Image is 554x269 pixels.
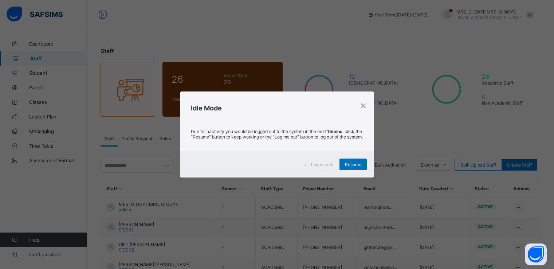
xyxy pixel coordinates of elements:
div: × [360,99,367,111]
strong: 15mins [327,129,342,134]
p: Due to inactivity you would be logged out to the system in the next , click the "Resume" button t... [191,129,363,140]
button: Open asap [525,243,547,265]
h2: Idle Mode [191,104,363,112]
span: Log me out [311,162,334,167]
span: Resume [345,162,361,167]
